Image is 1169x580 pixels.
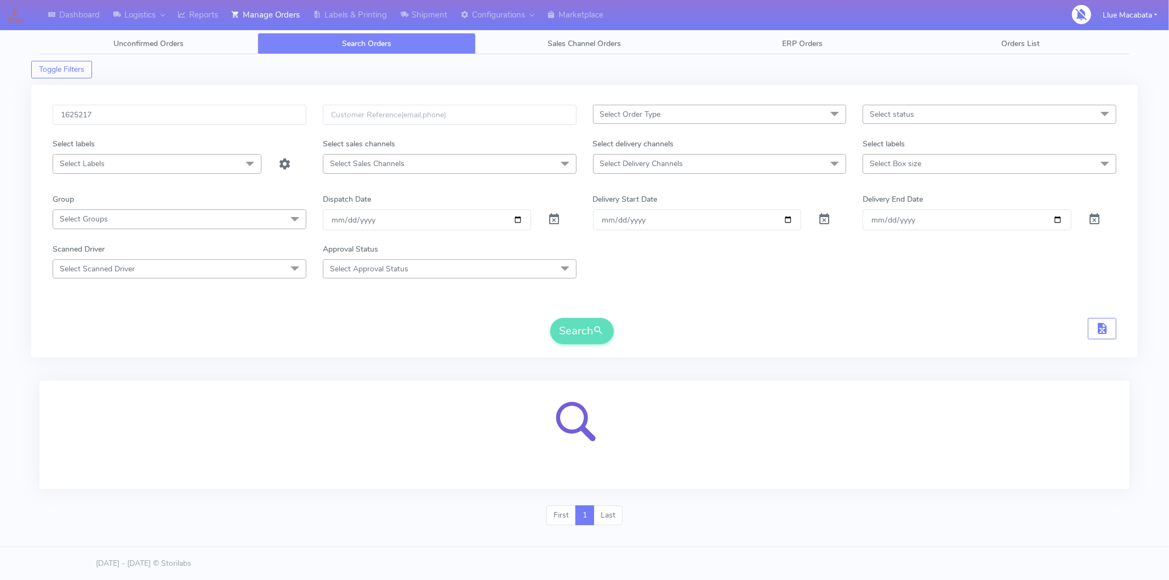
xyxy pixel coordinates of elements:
[113,38,184,49] span: Unconfirmed Orders
[330,158,404,169] span: Select Sales Channels
[870,109,914,120] span: Select status
[575,505,594,525] a: 1
[593,138,674,150] label: Select delivery channels
[593,194,658,205] label: Delivery Start Date
[870,158,921,169] span: Select Box size
[342,38,391,49] span: Search Orders
[863,138,905,150] label: Select labels
[60,264,135,274] span: Select Scanned Driver
[60,214,108,224] span: Select Groups
[548,38,621,49] span: Sales Channel Orders
[863,194,923,205] label: Delivery End Date
[550,318,614,344] button: Search
[323,105,577,125] input: Customer Reference(email,phone)
[323,138,395,150] label: Select sales channels
[53,105,306,125] input: Order Id
[31,61,92,78] button: Toggle Filters
[53,194,74,205] label: Group
[53,138,95,150] label: Select labels
[323,243,378,255] label: Approval Status
[39,33,1130,54] ul: Tabs
[330,264,408,274] span: Select Approval Status
[1001,38,1040,49] span: Orders List
[544,394,626,476] img: search-loader.svg
[600,158,683,169] span: Select Delivery Channels
[600,109,661,120] span: Select Order Type
[60,158,105,169] span: Select Labels
[53,243,105,255] label: Scanned Driver
[782,38,823,49] span: ERP Orders
[323,194,371,205] label: Dispatch Date
[1094,4,1166,26] button: Llue Macabata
